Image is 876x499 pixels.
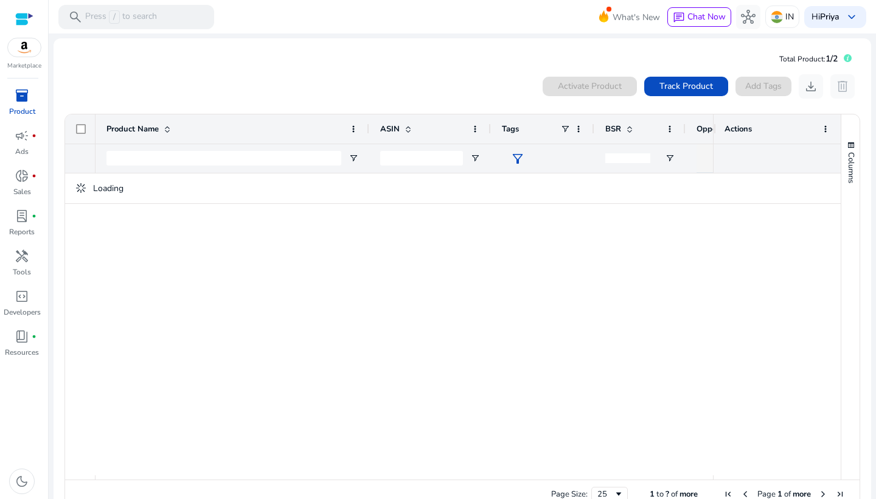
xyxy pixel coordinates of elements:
[8,38,41,57] img: amazon.svg
[15,249,29,263] span: handyman
[106,151,341,166] input: Product Name Filter Input
[15,289,29,304] span: code_blocks
[820,11,839,23] b: Priya
[32,133,36,138] span: fiber_manual_record
[93,183,123,194] span: Loading
[15,209,29,223] span: lab_profile
[846,152,857,183] span: Columns
[665,153,675,163] button: Open Filter Menu
[106,124,159,134] span: Product Name
[7,61,41,71] p: Marketplace
[13,186,31,197] p: Sales
[697,124,760,134] span: Opportunity Score
[15,88,29,103] span: inventory_2
[32,334,36,339] span: fiber_manual_record
[9,226,35,237] p: Reports
[15,329,29,344] span: book_4
[13,267,31,277] p: Tools
[4,307,41,318] p: Developers
[723,489,733,499] div: First Page
[5,347,39,358] p: Resources
[818,489,828,499] div: Next Page
[85,10,157,24] p: Press to search
[844,10,859,24] span: keyboard_arrow_down
[812,13,839,21] p: Hi
[9,106,35,117] p: Product
[804,79,818,94] span: download
[109,10,120,24] span: /
[15,474,29,489] span: dark_mode
[15,128,29,143] span: campaign
[785,6,794,27] p: IN
[673,12,685,24] span: chat
[15,169,29,183] span: donut_small
[32,173,36,178] span: fiber_manual_record
[779,54,826,64] span: Total Product:
[725,124,752,134] span: Actions
[32,214,36,218] span: fiber_manual_record
[68,10,83,24] span: search
[15,146,29,157] p: Ads
[771,11,783,23] img: in.svg
[687,11,726,23] span: Chat Now
[826,53,838,65] span: 1/2
[741,10,756,24] span: hub
[740,489,750,499] div: Previous Page
[605,124,621,134] span: BSR
[659,80,713,92] span: Track Product
[835,489,845,499] div: Last Page
[613,7,660,28] span: What's New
